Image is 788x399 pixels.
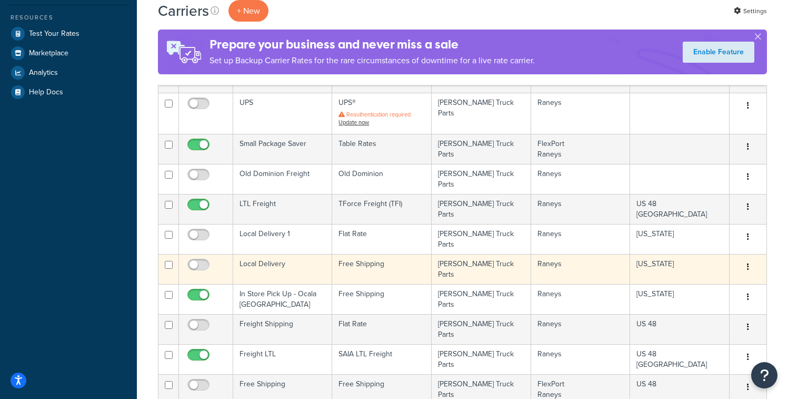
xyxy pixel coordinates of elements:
td: Flat Rate [332,224,431,254]
td: [PERSON_NAME] Truck Parts [432,314,531,344]
img: ad-rules-rateshop-fe6ec290ccb7230408bd80ed9643f0289d75e0ffd9eb532fc0e269fcd187b520.png [158,30,210,74]
td: In Store Pick Up - Ocala [GEOGRAPHIC_DATA] [233,284,332,314]
td: Raneys [531,314,631,344]
td: Local Delivery 1 [233,224,332,254]
td: [PERSON_NAME] Truck Parts [432,134,531,164]
td: UPS [233,93,332,134]
td: Raneys [531,254,631,284]
td: [US_STATE] [630,254,730,284]
td: US 48 [630,314,730,344]
td: Raneys [531,224,631,254]
td: Freight LTL [233,344,332,374]
td: [PERSON_NAME] Truck Parts [432,224,531,254]
a: Help Docs [8,83,129,102]
td: UPS® [332,93,431,134]
td: Local Delivery [233,254,332,284]
a: Settings [734,4,767,18]
td: Small Package Saver [233,134,332,164]
td: US 48 [GEOGRAPHIC_DATA] [630,194,730,224]
td: Raneys [531,164,631,194]
td: TForce Freight (TFI) [332,194,431,224]
td: Freight Shipping [233,314,332,344]
a: Marketplace [8,44,129,63]
td: [PERSON_NAME] Truck Parts [432,93,531,134]
td: LTL Freight [233,194,332,224]
a: Enable Feature [683,42,754,63]
button: Open Resource Center [751,362,777,388]
span: Help Docs [29,88,63,97]
h4: Prepare your business and never miss a sale [210,36,535,53]
td: US 48 [GEOGRAPHIC_DATA] [630,344,730,374]
span: Analytics [29,69,58,77]
span: Reauthentication required [346,110,411,119]
td: SAIA LTL Freight [332,344,431,374]
td: [PERSON_NAME] Truck Parts [432,344,531,374]
td: [US_STATE] [630,224,730,254]
td: Table Rates [332,134,431,164]
td: [PERSON_NAME] Truck Parts [432,254,531,284]
td: [PERSON_NAME] Truck Parts [432,194,531,224]
td: Raneys [531,93,631,134]
td: [PERSON_NAME] Truck Parts [432,284,531,314]
a: Update now [338,118,369,126]
p: Set up Backup Carrier Rates for the rare circumstances of downtime for a live rate carrier. [210,53,535,68]
div: Resources [8,13,129,22]
h1: Carriers [158,1,209,21]
td: Raneys [531,344,631,374]
a: Test Your Rates [8,24,129,43]
a: Analytics [8,63,129,82]
td: Flat Rate [332,314,431,344]
span: Test Your Rates [29,30,79,38]
td: Old Dominion [332,164,431,194]
td: FlexPort Raneys [531,134,631,164]
td: Raneys [531,284,631,314]
td: Free Shipping [332,284,431,314]
td: [PERSON_NAME] Truck Parts [432,164,531,194]
td: Old Dominion Freight [233,164,332,194]
span: Marketplace [29,49,68,58]
td: Free Shipping [332,254,431,284]
td: [US_STATE] [630,284,730,314]
td: Raneys [531,194,631,224]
